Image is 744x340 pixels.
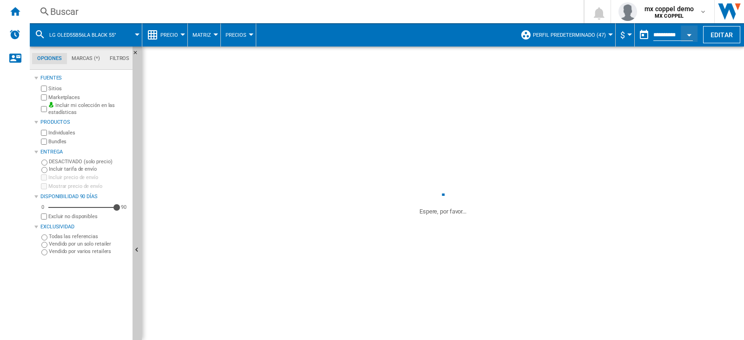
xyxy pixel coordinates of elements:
[226,32,246,38] span: Precios
[119,204,129,211] div: 90
[160,23,183,47] button: Precio
[34,23,137,47] div: LG OLED55B56LA BLACK 55"
[193,23,216,47] button: Matriz
[49,233,129,240] label: Todas las referencias
[67,53,105,64] md-tab-item: Marcas (*)
[635,23,695,47] div: Este reporte se basa en una fecha en el pasado.
[41,242,47,248] input: Vendido por un solo retailer
[48,94,129,101] label: Marketplaces
[41,86,47,92] input: Sitios
[620,30,625,40] span: $
[41,234,47,240] input: Todas las referencias
[703,26,740,43] button: Editar
[49,32,116,38] span: LG OLED55B56LA BLACK 55"
[618,2,637,21] img: profile.jpg
[40,148,129,156] div: Entrega
[681,25,697,42] button: Open calendar
[41,139,47,145] input: Bundles
[105,53,134,64] md-tab-item: Filtros
[49,166,129,173] label: Incluir tarifa de envío
[49,23,126,47] button: LG OLED55B56LA BLACK 55"
[41,167,47,173] input: Incluir tarifa de envío
[41,94,47,100] input: Marketplaces
[533,23,611,47] button: Perfil predeterminado (47)
[49,240,129,247] label: Vendido por un solo retailer
[133,47,144,63] button: Ocultar
[40,193,129,200] div: Disponibilidad 90 Días
[160,32,178,38] span: Precio
[620,23,630,47] button: $
[48,203,117,212] md-slider: Disponibilidad
[41,103,47,115] input: Incluir mi colección en las estadísticas
[48,129,129,136] label: Individuales
[635,26,653,44] button: md-calendar
[655,13,684,19] b: MX COPPEL
[48,213,129,220] label: Excluir no disponibles
[533,32,606,38] span: Perfil predeterminado (47)
[48,102,54,107] img: mysite-bg-18x18.png
[41,213,47,220] input: Mostrar precio de envío
[40,119,129,126] div: Productos
[39,204,46,211] div: 0
[644,4,694,13] span: mx coppel demo
[48,174,129,181] label: Incluir precio de envío
[41,249,47,255] input: Vendido por varios retailers
[50,5,559,18] div: Buscar
[40,223,129,231] div: Exclusividad
[41,183,47,189] input: Mostrar precio de envío
[48,102,129,116] label: Incluir mi colección en las estadísticas
[48,85,129,92] label: Sitios
[41,160,47,166] input: DESACTIVADO (solo precio)
[226,23,251,47] button: Precios
[193,32,211,38] span: Matriz
[520,23,611,47] div: Perfil predeterminado (47)
[40,74,129,82] div: Fuentes
[616,23,635,47] md-menu: Currency
[147,23,183,47] div: Precio
[9,29,20,40] img: alerts-logo.svg
[419,208,466,215] ng-transclude: Espere, por favor...
[49,248,129,255] label: Vendido por varios retailers
[48,138,129,145] label: Bundles
[41,174,47,180] input: Incluir precio de envío
[32,53,67,64] md-tab-item: Opciones
[49,158,129,165] label: DESACTIVADO (solo precio)
[41,130,47,136] input: Individuales
[48,183,129,190] label: Mostrar precio de envío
